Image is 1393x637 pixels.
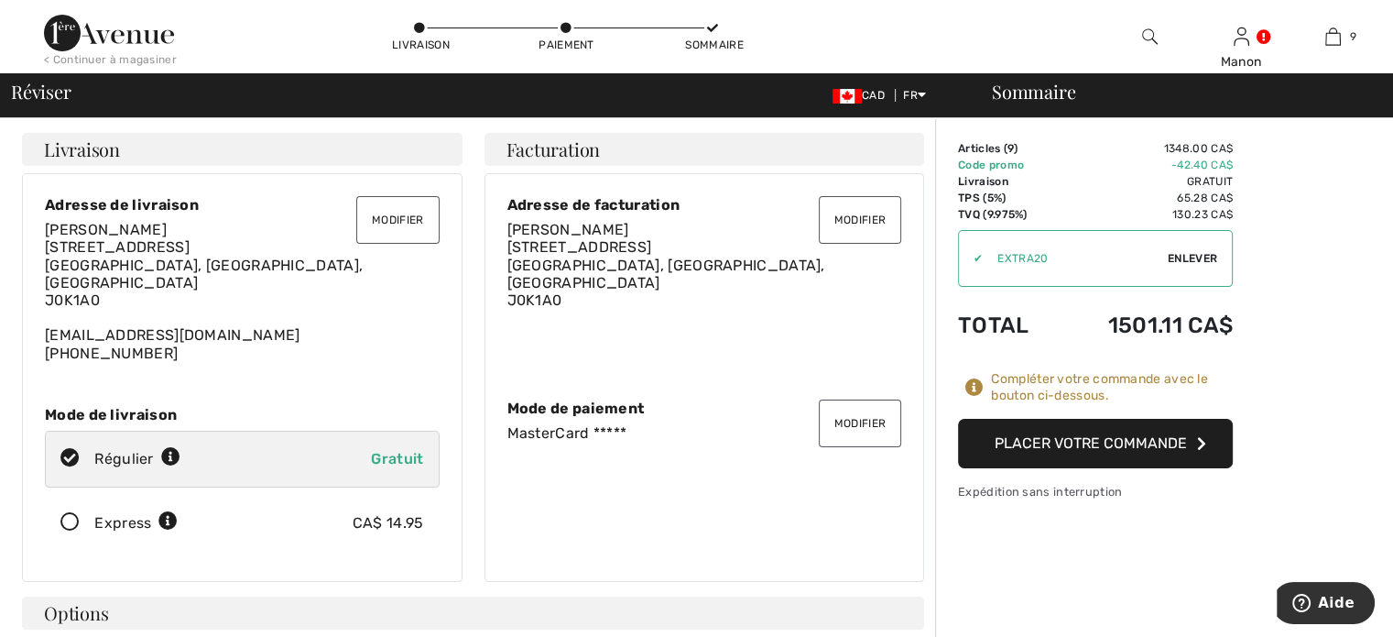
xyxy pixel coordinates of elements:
[392,37,447,53] div: Livraison
[45,221,440,362] div: [EMAIL_ADDRESS][DOMAIN_NAME] [PHONE_NUMBER]
[507,400,902,417] div: Mode de paiement
[685,37,740,53] div: Sommaire
[958,206,1058,223] td: TVQ (9.975%)
[1058,173,1233,190] td: Gratuit
[983,231,1168,286] input: Code promo
[507,238,825,309] span: [STREET_ADDRESS] [GEOGRAPHIC_DATA], [GEOGRAPHIC_DATA], [GEOGRAPHIC_DATA] J0K1A0
[507,196,902,214] div: Adresse de facturation
[1168,250,1217,267] span: Enlever
[958,483,1233,500] div: Expédition sans interruption
[833,89,862,104] img: Canadian Dollar
[1058,140,1233,157] td: 1348.00 CA$
[1350,28,1356,45] span: 9
[959,250,983,267] div: ✔
[44,140,120,159] span: Livraison
[45,406,440,423] div: Mode de livraison
[353,512,424,534] div: CA$ 14.95
[45,196,440,214] div: Adresse de livraison
[539,37,593,53] div: Paiement
[1325,26,1341,48] img: Mon panier
[507,221,629,238] span: [PERSON_NAME]
[1234,27,1249,45] a: Se connecter
[1058,206,1233,223] td: 130.23 CA$
[506,140,601,159] span: Facturation
[991,371,1233,404] div: Compléter votre commande avec le bouton ci-dessous.
[970,82,1382,101] div: Sommaire
[45,238,363,309] span: [STREET_ADDRESS] [GEOGRAPHIC_DATA], [GEOGRAPHIC_DATA], [GEOGRAPHIC_DATA] J0K1A0
[958,419,1233,468] button: Placer votre commande
[44,51,177,68] div: < Continuer à magasiner
[958,294,1058,357] td: Total
[371,450,423,467] span: Gratuit
[45,221,167,238] span: [PERSON_NAME]
[1058,294,1233,357] td: 1501.11 CA$
[958,140,1058,157] td: Articles ( )
[833,89,892,102] span: CAD
[903,89,926,102] span: FR
[1277,582,1375,628] iframe: Ouvre un widget dans lequel vous pouvez trouver plus d’informations
[94,512,178,534] div: Express
[1058,157,1233,173] td: -42.40 CA$
[356,196,439,244] button: Modifier
[1234,26,1249,48] img: Mes infos
[1196,52,1286,71] div: Manon
[1058,190,1233,206] td: 65.28 CA$
[44,15,174,51] img: 1ère Avenue
[958,190,1058,206] td: TPS (5%)
[1142,26,1158,48] img: recherche
[1007,142,1014,155] span: 9
[22,597,924,630] h4: Options
[819,196,901,244] button: Modifier
[958,173,1058,190] td: Livraison
[11,82,71,101] span: Réviser
[958,157,1058,173] td: Code promo
[819,400,901,447] button: Modifier
[94,448,180,470] div: Régulier
[1288,26,1377,48] a: 9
